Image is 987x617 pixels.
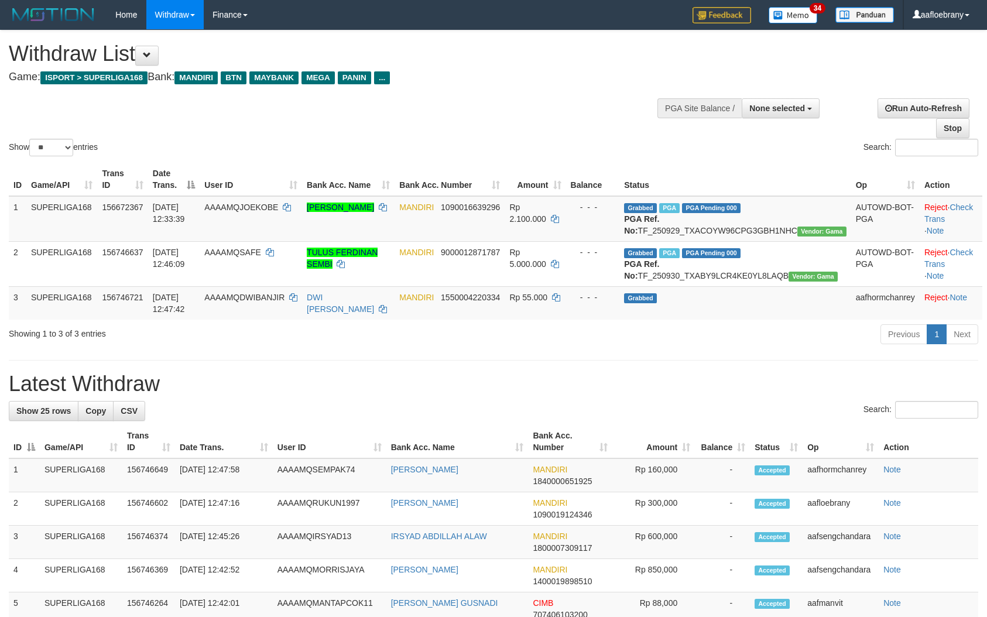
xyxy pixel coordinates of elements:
td: - [695,492,750,526]
span: 156672367 [102,203,143,212]
a: [PERSON_NAME] [307,203,374,212]
a: Run Auto-Refresh [878,98,969,118]
td: aafhormchanrey [803,458,879,492]
button: None selected [742,98,820,118]
span: ISPORT > SUPERLIGA168 [40,71,148,84]
td: AAAAMQMORRISJAYA [273,559,386,592]
b: PGA Ref. No: [624,214,659,235]
td: · · [920,241,982,286]
img: panduan.png [835,7,894,23]
div: PGA Site Balance / [657,98,742,118]
span: Vendor URL: https://trx31.1velocity.biz [789,272,838,282]
th: Op: activate to sort column ascending [851,163,920,196]
td: 156746602 [122,492,175,526]
span: PGA Pending [682,248,741,258]
h1: Latest Withdraw [9,372,978,396]
td: [DATE] 12:42:52 [175,559,273,592]
td: 1 [9,458,40,492]
a: Note [927,271,944,280]
a: [PERSON_NAME] GUSNADI [391,598,498,608]
th: Game/API: activate to sort column ascending [40,425,122,458]
td: AAAAMQSEMPAK74 [273,458,386,492]
td: SUPERLIGA168 [26,286,97,320]
a: Copy [78,401,114,421]
td: SUPERLIGA168 [26,196,97,242]
td: Rp 850,000 [612,559,695,592]
td: 2 [9,241,26,286]
a: Note [950,293,967,302]
th: Balance: activate to sort column ascending [695,425,750,458]
a: DWI [PERSON_NAME] [307,293,374,314]
a: Check Trans [924,248,973,269]
a: Note [883,598,901,608]
th: Amount: activate to sort column ascending [505,163,566,196]
th: Trans ID: activate to sort column ascending [97,163,148,196]
span: Marked by aafsengchandara [659,203,680,213]
span: Accepted [755,565,790,575]
span: Copy 1090016639296 to clipboard [441,203,500,212]
td: 156746649 [122,458,175,492]
th: Action [920,163,982,196]
td: 156746369 [122,559,175,592]
a: Reject [924,203,948,212]
td: aafloebrany [803,492,879,526]
span: MANDIRI [533,498,567,508]
div: - - - [571,292,615,303]
th: Date Trans.: activate to sort column ascending [175,425,273,458]
span: CIMB [533,598,553,608]
td: AUTOWD-BOT-PGA [851,241,920,286]
th: Amount: activate to sort column ascending [612,425,695,458]
span: MEGA [301,71,335,84]
th: Status: activate to sort column ascending [750,425,803,458]
span: AAAAMQSAFE [204,248,261,257]
input: Search: [895,401,978,419]
img: Button%20Memo.svg [769,7,818,23]
span: Grabbed [624,293,657,303]
th: Date Trans.: activate to sort column descending [148,163,200,196]
span: MAYBANK [249,71,299,84]
label: Search: [863,139,978,156]
div: Showing 1 to 3 of 3 entries [9,323,403,340]
span: BTN [221,71,246,84]
span: AAAAMQJOEKOBE [204,203,278,212]
input: Search: [895,139,978,156]
td: [DATE] 12:47:58 [175,458,273,492]
span: MANDIRI [399,293,434,302]
th: ID [9,163,26,196]
span: Show 25 rows [16,406,71,416]
td: aafhormchanrey [851,286,920,320]
span: Grabbed [624,203,657,213]
a: Stop [936,118,969,138]
td: AUTOWD-BOT-PGA [851,196,920,242]
td: AAAAMQRUKUN1997 [273,492,386,526]
label: Show entries [9,139,98,156]
a: CSV [113,401,145,421]
th: Bank Acc. Name: activate to sort column ascending [386,425,529,458]
td: TF_250929_TXACOYW96CPG3GBH1NHC [619,196,851,242]
a: Note [883,532,901,541]
a: Reject [924,248,948,257]
span: MANDIRI [533,465,567,474]
span: Vendor URL: https://trx31.1velocity.biz [797,227,847,236]
td: TF_250930_TXABY9LCR4KE0YL8LAQB [619,241,851,286]
span: [DATE] 12:46:09 [153,248,185,269]
th: Op: activate to sort column ascending [803,425,879,458]
td: SUPERLIGA168 [40,458,122,492]
b: PGA Ref. No: [624,259,659,280]
a: IRSYAD ABDILLAH ALAW [391,532,487,541]
td: 1 [9,196,26,242]
th: User ID: activate to sort column ascending [200,163,302,196]
a: TULUS FERDINAN SEMBI [307,248,378,269]
th: Trans ID: activate to sort column ascending [122,425,175,458]
span: Marked by aafsengchandara [659,248,680,258]
span: Grabbed [624,248,657,258]
td: Rp 600,000 [612,526,695,559]
td: 2 [9,492,40,526]
span: [DATE] 12:47:42 [153,293,185,314]
td: 4 [9,559,40,592]
span: Rp 5.000.000 [509,248,546,269]
span: Accepted [755,599,790,609]
td: Rp 160,000 [612,458,695,492]
span: Copy 1800007309117 to clipboard [533,543,592,553]
span: 34 [810,3,825,13]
